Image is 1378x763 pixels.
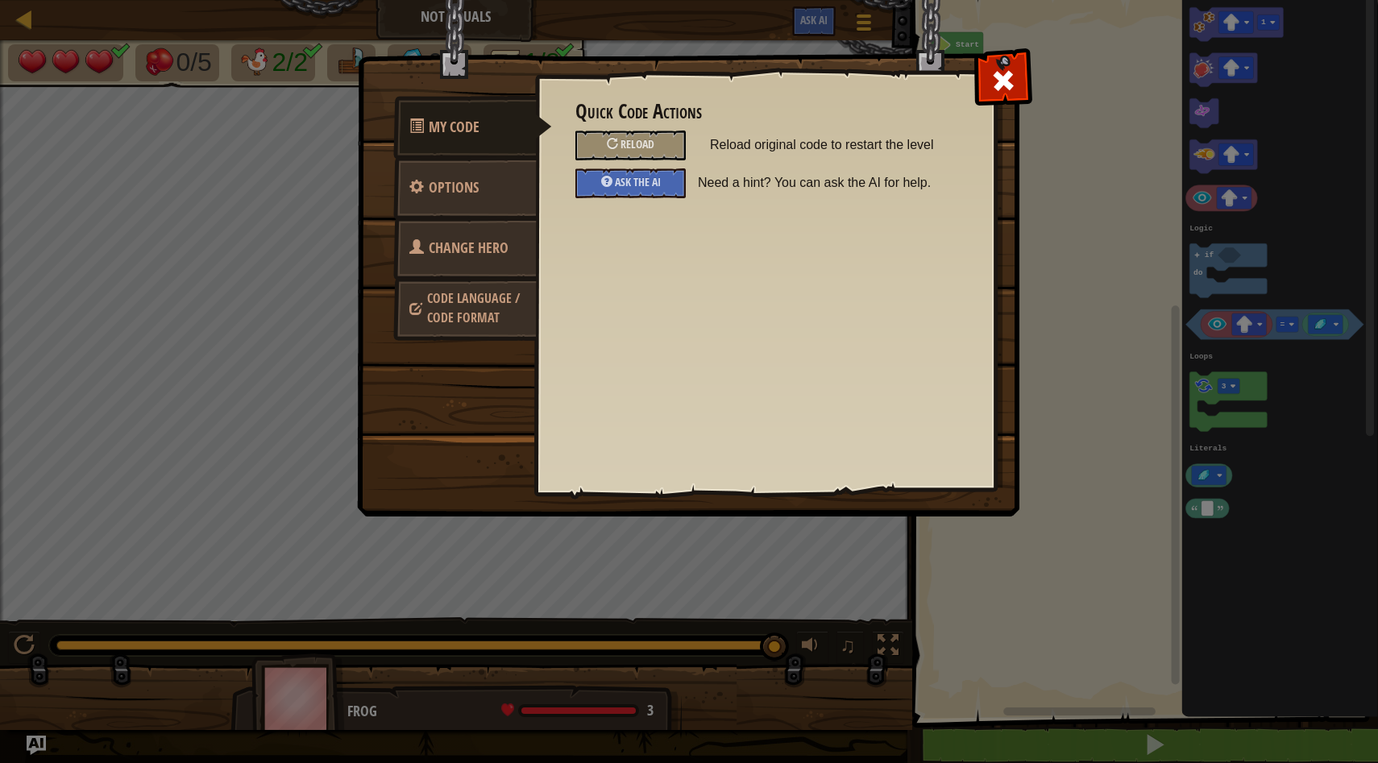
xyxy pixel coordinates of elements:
h3: Quick Code Actions [575,101,955,122]
div: Reload original code to restart the level [575,131,686,160]
span: Configure settings [429,177,479,197]
span: Need a hint? You can ask the AI for help. [698,168,967,197]
span: Ask the AI [615,174,661,189]
span: Reload original code to restart the level [710,131,955,160]
span: Reload [621,136,654,151]
span: Quick Code Actions [429,117,479,137]
a: Options [393,156,537,219]
div: Ask the AI [575,168,686,198]
a: My Code [393,96,552,159]
span: Choose hero, language [429,238,508,258]
span: Choose hero, language [427,289,520,326]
